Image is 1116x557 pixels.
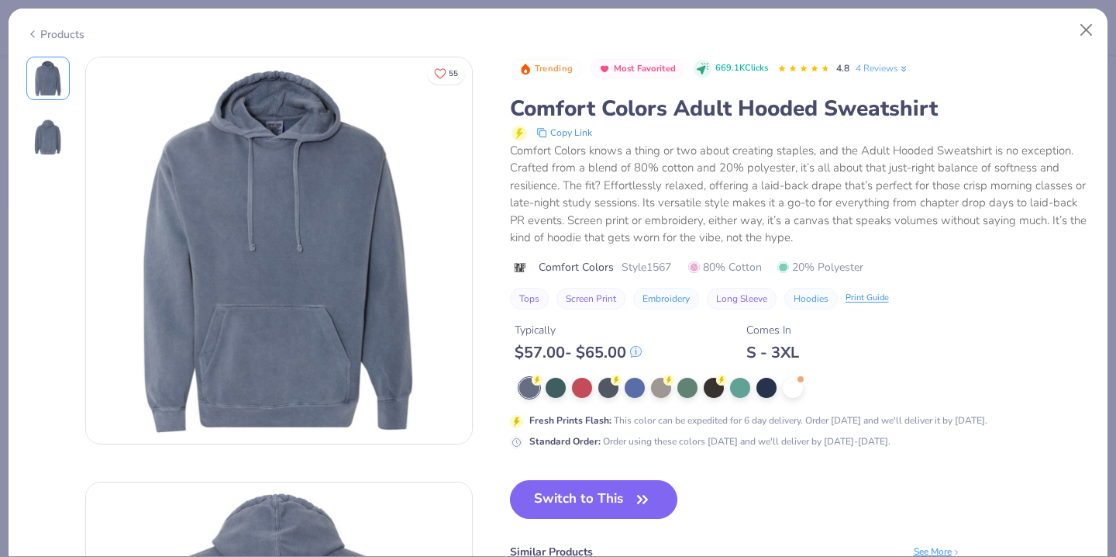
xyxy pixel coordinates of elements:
[532,123,597,142] button: copy to clipboard
[746,343,799,362] div: S - 3XL
[515,343,642,362] div: $ 57.00 - $ 65.00
[622,259,671,275] span: Style 1567
[688,259,762,275] span: 80% Cotton
[511,59,581,79] button: Badge Button
[29,119,67,156] img: Back
[777,259,863,275] span: 20% Polyester
[529,434,890,448] div: Order using these colors [DATE] and we'll deliver by [DATE]-[DATE].
[529,435,601,448] strong: Standard Order :
[510,94,1090,123] div: Comfort Colors Adult Hooded Sweatshirt
[556,288,625,310] button: Screen Print
[449,70,458,78] span: 55
[519,63,532,75] img: Trending sort
[1072,16,1101,45] button: Close
[510,288,549,310] button: Tops
[715,62,768,75] span: 669.1K Clicks
[427,62,465,85] button: Like
[539,259,614,275] span: Comfort Colors
[26,26,84,43] div: Products
[591,59,684,79] button: Badge Button
[598,63,611,75] img: Most Favorited sort
[746,322,799,338] div: Comes In
[515,322,642,338] div: Typically
[856,61,909,75] a: 4 Reviews
[784,288,838,310] button: Hoodies
[29,60,67,97] img: Front
[510,480,678,519] button: Switch to This
[836,62,849,74] span: 4.8
[614,64,676,73] span: Most Favorited
[529,413,987,427] div: This color can be expedited for 6 day delivery. Order [DATE] and we'll deliver it by [DATE].
[777,57,830,81] div: 4.8 Stars
[86,57,472,444] img: Front
[529,414,611,427] strong: Fresh Prints Flash :
[510,261,531,274] img: brand logo
[535,64,573,73] span: Trending
[846,292,889,305] div: Print Guide
[633,288,699,310] button: Embroidery
[707,288,777,310] button: Long Sleeve
[510,142,1090,247] div: Comfort Colors knows a thing or two about creating staples, and the Adult Hooded Sweatshirt is no...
